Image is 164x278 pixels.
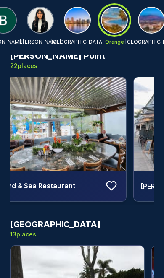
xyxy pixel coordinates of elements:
[28,8,53,33] img: KHUSHI KASTURIYA
[10,230,101,239] p: 13 places
[51,39,104,45] p: [GEOGRAPHIC_DATA]
[105,39,124,45] p: Orange
[139,8,164,33] img: Riverside
[10,50,105,62] h3: [PERSON_NAME] Point
[20,39,61,45] p: [PERSON_NAME]
[10,62,105,70] p: 22 places
[10,218,101,230] h3: [GEOGRAPHIC_DATA]
[65,8,90,33] img: San Diego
